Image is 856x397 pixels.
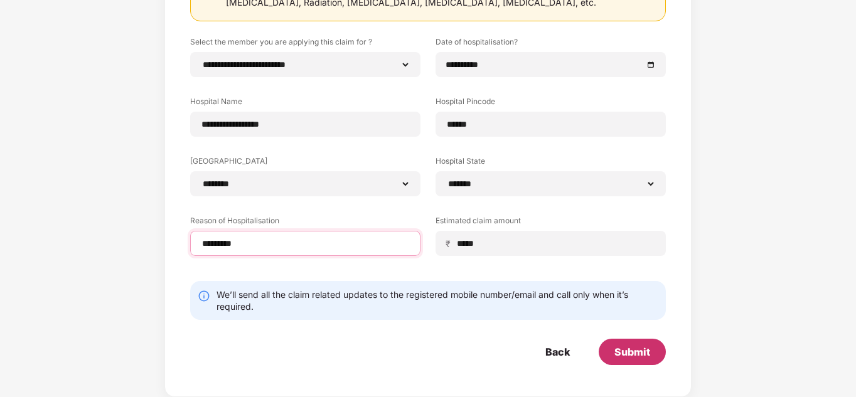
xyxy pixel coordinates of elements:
[436,156,666,171] label: Hospital State
[190,96,420,112] label: Hospital Name
[545,345,570,359] div: Back
[436,215,666,231] label: Estimated claim amount
[436,96,666,112] label: Hospital Pincode
[190,215,420,231] label: Reason of Hospitalisation
[190,36,420,52] label: Select the member you are applying this claim for ?
[190,156,420,171] label: [GEOGRAPHIC_DATA]
[198,290,210,302] img: svg+xml;base64,PHN2ZyBpZD0iSW5mby0yMHgyMCIgeG1sbnM9Imh0dHA6Ly93d3cudzMub3JnLzIwMDAvc3ZnIiB3aWR0aD...
[614,345,650,359] div: Submit
[217,288,658,312] div: We’ll send all the claim related updates to the registered mobile number/email and call only when...
[436,36,666,52] label: Date of hospitalisation?
[446,238,456,250] span: ₹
